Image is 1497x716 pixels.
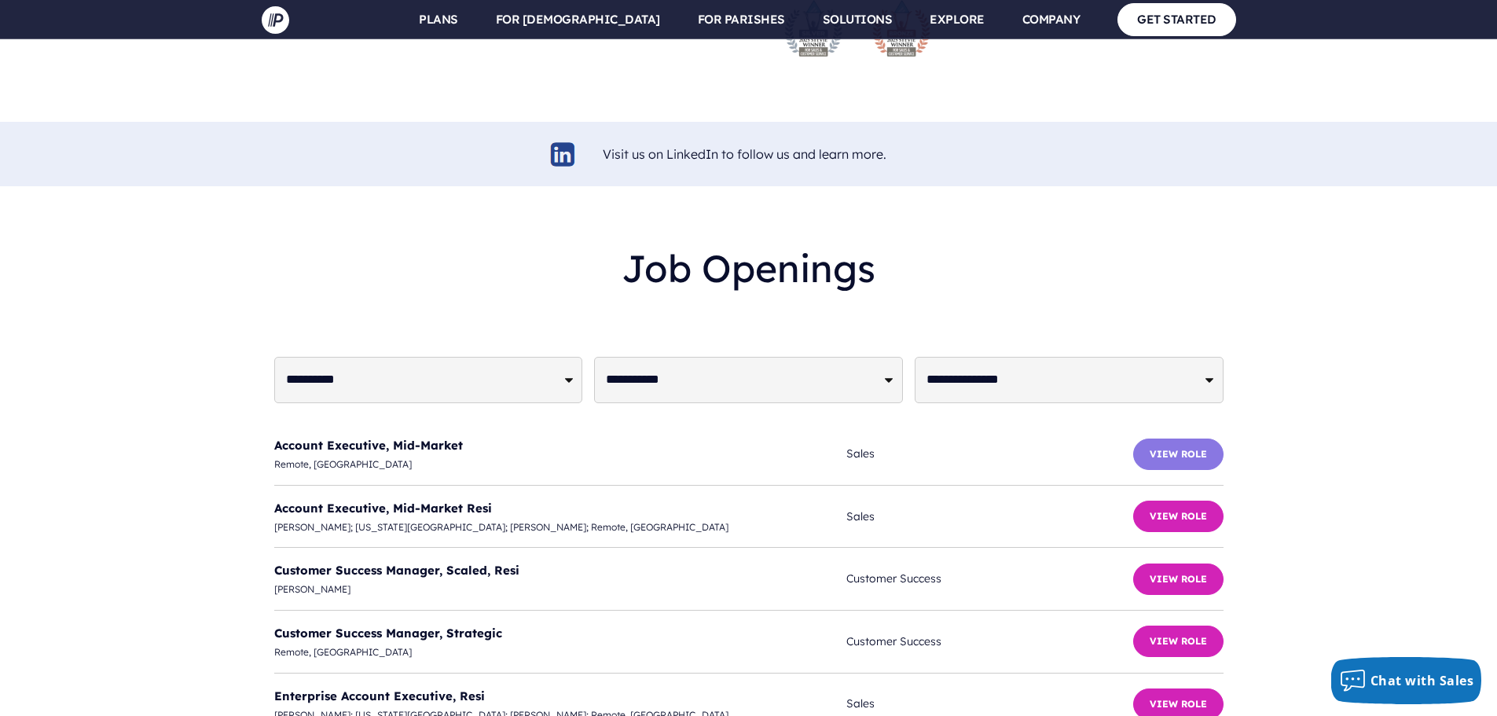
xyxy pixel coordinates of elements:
[274,644,847,661] span: Remote, [GEOGRAPHIC_DATA]
[1133,439,1224,470] button: View Role
[274,456,847,473] span: Remote, [GEOGRAPHIC_DATA]
[274,233,1224,303] h2: Job Openings
[1370,672,1474,689] span: Chat with Sales
[274,519,847,536] span: [PERSON_NAME]; [US_STATE][GEOGRAPHIC_DATA]; [PERSON_NAME]; Remote, [GEOGRAPHIC_DATA]
[846,632,1132,652] span: Customer Success
[846,694,1132,714] span: Sales
[1133,564,1224,595] button: View Role
[1117,3,1236,35] a: GET STARTED
[274,688,485,703] a: Enterprise Account Executive, Resi
[274,581,847,598] span: [PERSON_NAME]
[549,140,578,169] img: linkedin-logo
[274,501,492,516] a: Account Executive, Mid-Market Resi
[603,146,886,162] a: Visit us on LinkedIn to follow us and learn more.
[846,444,1132,464] span: Sales
[274,563,519,578] a: Customer Success Manager, Scaled, Resi
[1331,657,1482,704] button: Chat with Sales
[1133,501,1224,532] button: View Role
[274,438,463,453] a: Account Executive, Mid-Market
[1133,626,1224,657] button: View Role
[846,507,1132,527] span: Sales
[274,626,502,641] a: Customer Success Manager, Strategic
[846,569,1132,589] span: Customer Success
